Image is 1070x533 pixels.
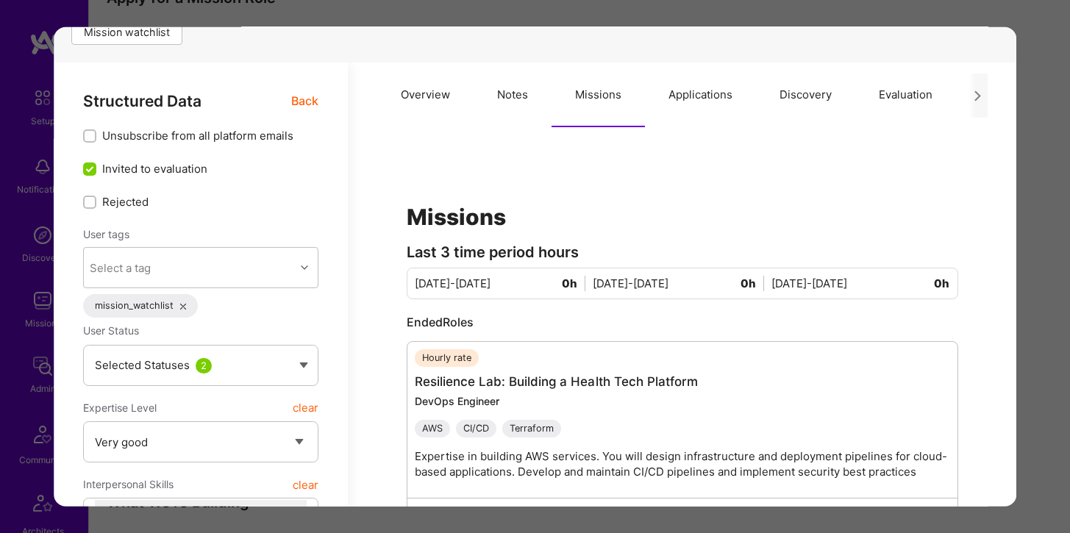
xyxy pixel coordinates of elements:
span: Interpersonal Skills [83,471,174,498]
div: Hourly rate [415,349,479,367]
span: Expertise Level [83,394,157,421]
i: icon Next [972,90,983,101]
button: clear [293,471,318,498]
span: 0h [562,276,585,291]
span: 0h [934,276,949,291]
label: User tags [83,227,129,241]
div: Last 3 time period hours [407,245,958,260]
button: Missions [552,62,645,127]
div: Mission watchlist [71,20,182,45]
span: Rejected [102,194,149,210]
i: icon Close [180,304,186,310]
div: 2 [196,357,212,373]
div: [DATE]-[DATE] [593,276,771,291]
span: Back [291,92,318,110]
button: Notes [474,62,552,127]
div: mission_watchlist [83,294,198,318]
span: Selected Statuses [95,357,190,371]
a: Resilience Lab: Building a Health Tech Platform [415,374,698,389]
div: [DATE]-[DATE] [415,276,593,291]
div: Select a tag [89,260,150,275]
img: caret [299,362,308,368]
div: AWS [415,420,450,437]
span: Invited to evaluation [102,161,207,176]
p: Expertise in building AWS services. You will design infrastructure and deployment pipelines for c... [415,448,965,479]
button: Discovery [756,62,855,127]
button: Overview [377,62,474,127]
span: User Status [83,324,139,337]
span: Structured Data [83,92,201,110]
button: Evaluation [855,62,956,127]
div: CI/CD [456,420,496,437]
div: Terraform [502,420,561,437]
div: DevOps Engineer [415,394,965,408]
div: modal [54,26,1017,507]
span: 0h [741,276,764,291]
div: [DATE]-[DATE] [771,276,949,291]
span: Unsubscribe from all platform emails [102,128,293,143]
div: Ended Roles [407,314,958,330]
h1: Missions [407,204,958,230]
button: Applications [645,62,756,127]
button: clear [293,394,318,421]
i: icon Chevron [301,264,308,271]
